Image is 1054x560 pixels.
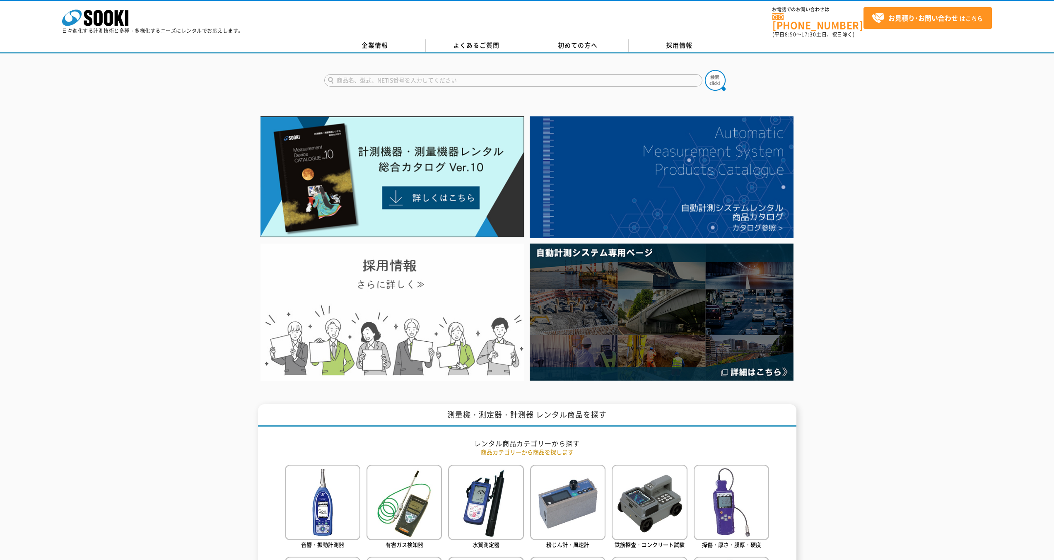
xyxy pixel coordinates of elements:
[694,465,769,540] img: 探傷・厚さ・膜厚・硬度
[772,13,863,30] a: [PHONE_NUMBER]
[386,541,423,548] span: 有害ガス検知器
[629,39,730,52] a: 採用情報
[367,465,442,540] img: 有害ガス検知器
[872,12,983,24] span: はこちら
[285,439,769,448] h2: レンタル商品カテゴリーから探す
[285,465,360,540] img: 音響・振動計測器
[285,465,360,550] a: 音響・振動計測器
[473,541,499,548] span: 水質測定器
[301,541,344,548] span: 音響・振動計測器
[258,404,796,427] h1: 測量機・測定器・計測器 レンタル商品を探す
[612,465,687,550] a: 鉄筋探査・コンクリート試験
[785,31,796,38] span: 8:50
[612,465,687,540] img: 鉄筋探査・コンクリート試験
[527,39,629,52] a: 初めての方へ
[888,13,958,23] strong: お見積り･お問い合わせ
[801,31,816,38] span: 17:30
[705,70,726,91] img: btn_search.png
[367,465,442,550] a: 有害ガス検知器
[863,7,992,29] a: お見積り･お問い合わせはこちら
[530,116,794,238] img: 自動計測システムカタログ
[558,41,598,50] span: 初めての方へ
[324,39,426,52] a: 企業情報
[260,244,524,381] img: SOOKI recruit
[772,7,863,12] span: お電話でのお問い合わせは
[546,541,589,548] span: 粉じん計・風速計
[530,465,605,550] a: 粉じん計・風速計
[448,465,523,550] a: 水質測定器
[324,74,702,87] input: 商品名、型式、NETIS番号を入力してください
[426,39,527,52] a: よくあるご質問
[530,465,605,540] img: 粉じん計・風速計
[448,465,523,540] img: 水質測定器
[772,31,854,38] span: (平日 ～ 土日、祝日除く)
[694,465,769,550] a: 探傷・厚さ・膜厚・硬度
[260,116,524,237] img: Catalog Ver10
[62,28,244,33] p: 日々進化する計測技術と多種・多様化するニーズにレンタルでお応えします。
[285,448,769,456] p: 商品カテゴリーから商品を探します
[702,541,761,548] span: 探傷・厚さ・膜厚・硬度
[530,244,794,381] img: 自動計測システム専用ページ
[615,541,685,548] span: 鉄筋探査・コンクリート試験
